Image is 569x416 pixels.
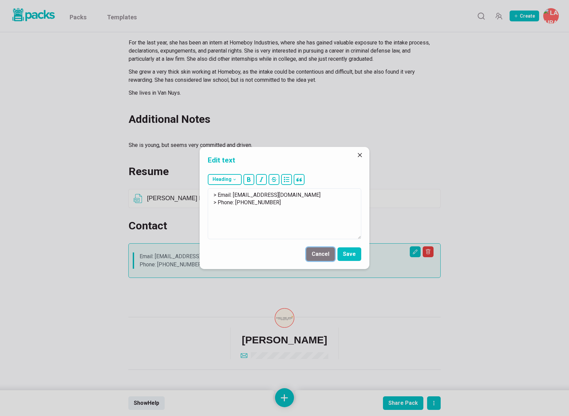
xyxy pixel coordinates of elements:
button: Heading [208,174,242,185]
textarea: > Email: [EMAIL_ADDRESS][DOMAIN_NAME] > Phone: [PHONE_NUMBER] [208,188,361,239]
button: Save [337,247,361,261]
button: Close [354,150,365,160]
button: block quote [294,174,305,185]
header: Edit text [200,147,369,171]
button: Cancel [306,247,335,261]
button: strikethrough [269,174,279,185]
button: italic [256,174,267,185]
button: bold [243,174,254,185]
button: bullet [281,174,292,185]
